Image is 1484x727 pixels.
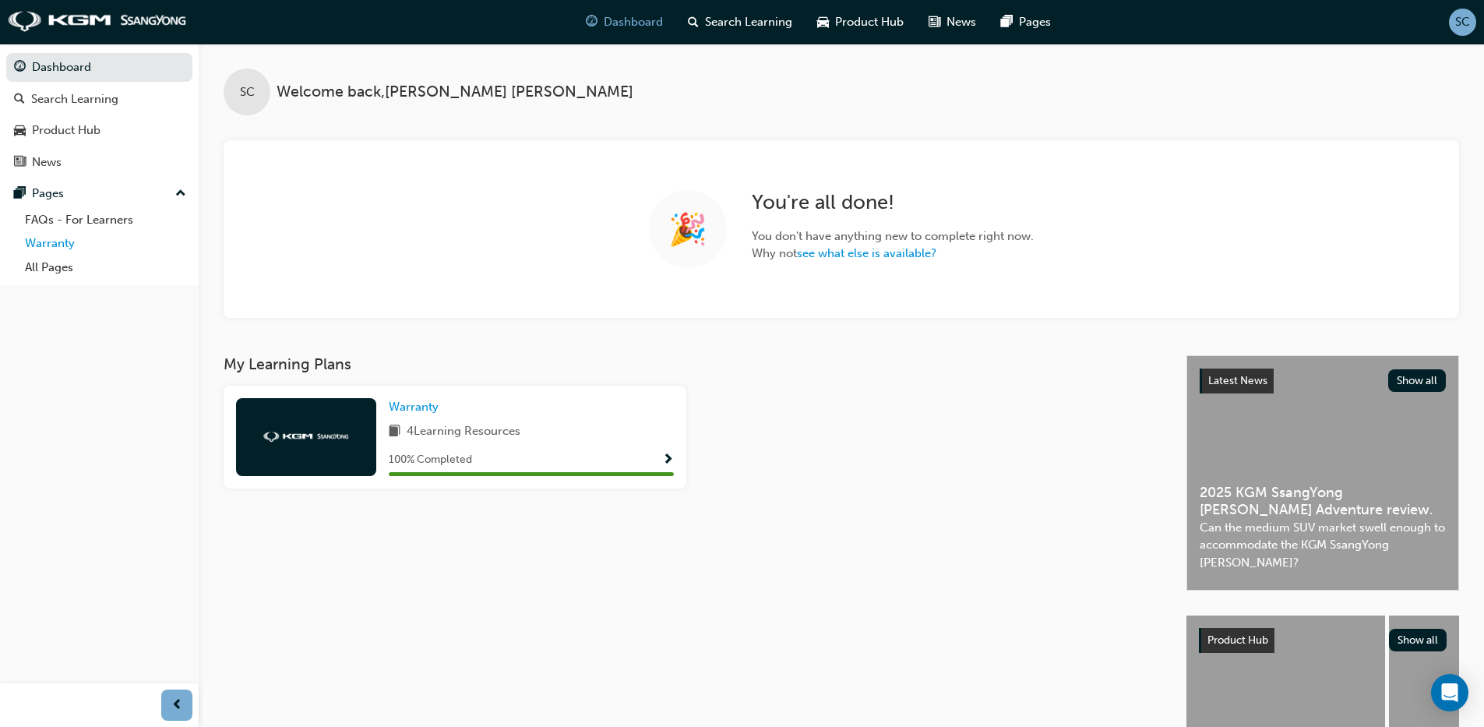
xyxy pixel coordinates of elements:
a: car-iconProduct Hub [805,6,916,38]
a: Dashboard [6,53,192,82]
span: car-icon [817,12,829,32]
a: see what else is available? [797,246,936,260]
span: Latest News [1208,374,1267,387]
span: Show Progress [662,453,674,468]
a: Warranty [19,231,192,256]
button: SC [1449,9,1476,36]
h2: You ' re all done! [752,190,1034,215]
a: Search Learning [6,85,192,114]
span: 4 Learning Resources [407,422,520,442]
a: Product Hub [6,116,192,145]
h3: My Learning Plans [224,355,1161,373]
span: Why not [752,245,1034,263]
img: kgm [263,432,349,442]
span: car-icon [14,124,26,138]
a: news-iconNews [916,6,989,38]
span: up-icon [175,184,186,204]
button: DashboardSearch LearningProduct HubNews [6,50,192,179]
span: SC [1455,13,1470,31]
div: Open Intercom Messenger [1431,674,1468,711]
span: Warranty [389,400,439,414]
span: 100 % Completed [389,451,472,469]
button: Show Progress [662,450,674,470]
span: guage-icon [14,61,26,75]
div: Product Hub [32,122,100,139]
span: News [946,13,976,31]
div: Search Learning [31,90,118,108]
a: Warranty [389,398,445,416]
button: Show all [1388,369,1447,392]
a: search-iconSearch Learning [675,6,805,38]
a: Product HubShow all [1199,628,1447,653]
span: search-icon [688,12,699,32]
button: Pages [6,179,192,208]
span: Can the medium SUV market swell enough to accommodate the KGM SsangYong [PERSON_NAME]? [1200,519,1446,572]
button: Show all [1389,629,1447,651]
a: News [6,148,192,177]
div: Pages [32,185,64,203]
span: SC [240,83,255,101]
span: prev-icon [171,696,183,715]
img: kgm [8,11,187,33]
span: Dashboard [604,13,663,31]
span: Welcome back , [PERSON_NAME] [PERSON_NAME] [277,83,633,101]
a: pages-iconPages [989,6,1063,38]
div: News [32,154,62,171]
span: You don ' t have anything new to complete right now. [752,228,1034,245]
span: guage-icon [586,12,597,32]
span: pages-icon [1001,12,1013,32]
span: Pages [1019,13,1051,31]
span: 🎉 [668,221,707,238]
span: search-icon [14,93,25,107]
a: FAQs - For Learners [19,208,192,232]
span: book-icon [389,422,400,442]
a: Latest NewsShow all2025 KGM SsangYong [PERSON_NAME] Adventure review.Can the medium SUV market sw... [1186,355,1459,591]
span: Product Hub [1207,633,1268,647]
span: news-icon [929,12,940,32]
span: 2025 KGM SsangYong [PERSON_NAME] Adventure review. [1200,484,1446,519]
a: All Pages [19,256,192,280]
span: Product Hub [835,13,904,31]
span: pages-icon [14,187,26,201]
a: Latest NewsShow all [1200,369,1446,393]
span: Search Learning [705,13,792,31]
a: guage-iconDashboard [573,6,675,38]
span: news-icon [14,156,26,170]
